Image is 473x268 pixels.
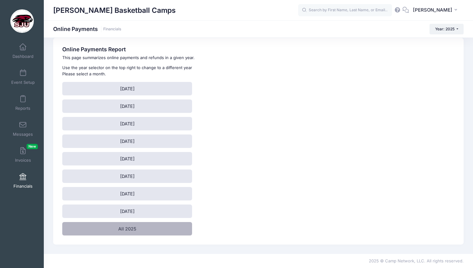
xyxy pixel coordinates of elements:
button: Year: 2025 [430,24,464,34]
span: 2025 © Camp Network, LLC. All rights reserved. [369,258,464,263]
button: [PERSON_NAME] [409,3,464,18]
a: Dashboard [8,40,38,62]
a: [DATE] [62,187,192,200]
h3: Online Payments Report [62,46,322,53]
a: [DATE] [62,169,192,183]
p: This page summarizes online payments and refunds in a given year. [62,55,322,61]
h1: Online Payments [53,26,121,32]
a: Event Setup [8,66,38,88]
a: InvoicesNew [8,144,38,166]
span: Financials [13,184,33,189]
a: [DATE] [62,205,192,218]
span: Event Setup [11,80,35,85]
h1: [PERSON_NAME] Basketball Camps [53,3,176,18]
a: [DATE] [62,117,192,130]
a: [DATE] [62,99,192,113]
a: Messages [8,118,38,140]
a: All 2025 [62,222,192,235]
input: Search by First Name, Last Name, or Email... [298,4,392,17]
a: [DATE] [62,134,192,148]
a: Financials [8,170,38,192]
img: Cindy Griffin Basketball Camps [10,9,34,33]
a: Financials [103,27,121,32]
span: Invoices [15,158,31,163]
span: Reports [15,106,30,111]
a: [DATE] [62,152,192,165]
span: Year: 2025 [435,27,455,31]
a: [DATE] [62,82,192,95]
span: [PERSON_NAME] [413,7,452,13]
p: Use the year selector on the top right to change to a different year Please select a month. [62,65,322,77]
span: New [27,144,38,149]
span: Dashboard [13,54,33,59]
a: Reports [8,92,38,114]
span: Messages [13,132,33,137]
